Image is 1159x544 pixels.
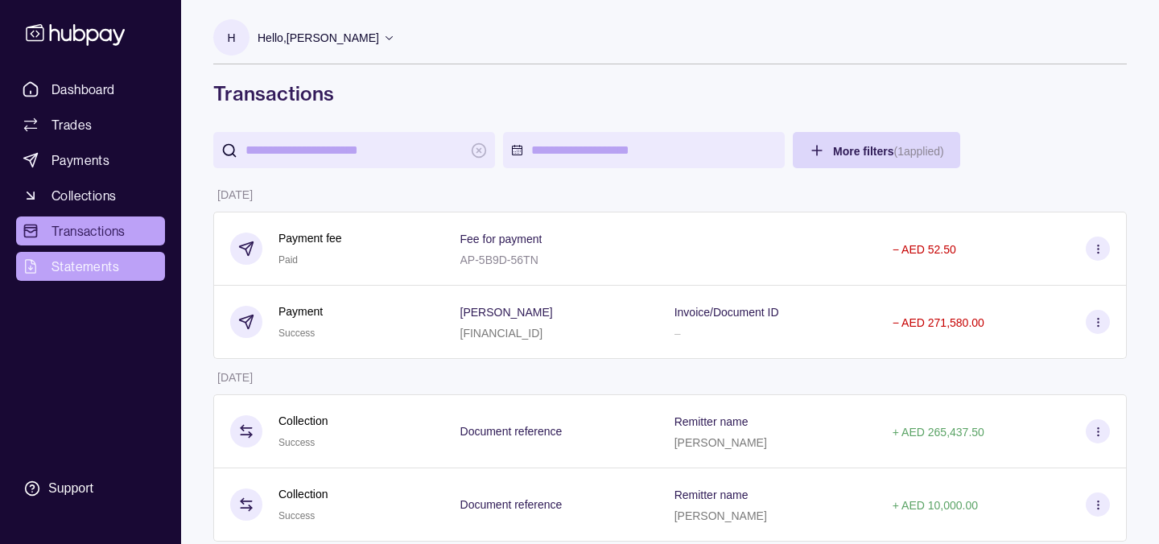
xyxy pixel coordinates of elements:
span: Success [278,328,315,339]
p: Payment [278,303,323,320]
span: Statements [52,257,119,276]
p: Hello, [PERSON_NAME] [258,29,379,47]
p: AP-5B9D-56TN [460,253,538,266]
span: Transactions [52,221,126,241]
p: Fee for payment [460,233,542,245]
p: [DATE] [217,188,253,201]
span: Trades [52,115,92,134]
a: Statements [16,252,165,281]
p: Payment fee [278,229,342,247]
h1: Transactions [213,80,1127,106]
p: [PERSON_NAME] [674,509,767,522]
p: − AED 52.50 [893,243,956,256]
p: [DATE] [217,371,253,384]
p: + AED 265,437.50 [893,426,984,439]
p: H [227,29,235,47]
a: Trades [16,110,165,139]
span: Success [278,510,315,521]
p: Remitter name [674,488,749,501]
p: ( 1 applied) [893,145,943,158]
input: search [245,132,463,168]
p: [PERSON_NAME] [674,436,767,449]
p: – [674,327,681,340]
span: Payments [52,150,109,170]
a: Collections [16,181,165,210]
a: Transactions [16,216,165,245]
span: Success [278,437,315,448]
span: Collections [52,186,116,205]
a: Dashboard [16,75,165,104]
span: More filters [833,145,944,158]
div: Support [48,480,93,497]
span: Paid [278,254,298,266]
p: + AED 10,000.00 [893,499,978,512]
p: Document reference [460,425,563,438]
p: Collection [278,412,328,430]
p: Remitter name [674,415,749,428]
p: Document reference [460,498,563,511]
button: More filters(1applied) [793,132,960,168]
p: [PERSON_NAME] [460,306,553,319]
a: Payments [16,146,165,175]
a: Support [16,472,165,505]
p: [FINANCIAL_ID] [460,327,543,340]
p: Collection [278,485,328,503]
span: Dashboard [52,80,115,99]
p: − AED 271,580.00 [893,316,984,329]
p: Invoice/Document ID [674,306,779,319]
